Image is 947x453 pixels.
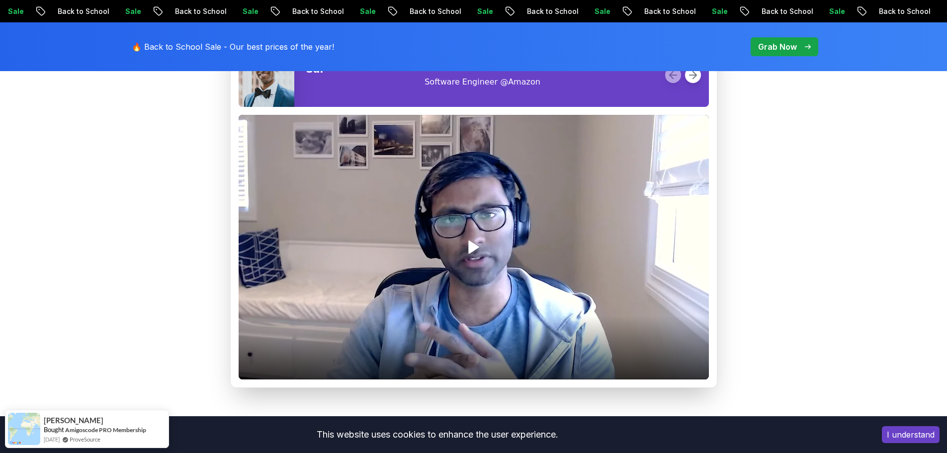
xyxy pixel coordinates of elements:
p: Back to School [166,6,234,16]
p: Sale [468,6,500,16]
p: Sale [116,6,148,16]
p: Sale [351,6,383,16]
div: Software Engineer @Amazon [306,76,659,88]
p: 🔥 Back to School Sale - Our best prices of the year! [132,41,334,53]
p: Back to School [635,6,703,16]
p: Sale [234,6,265,16]
div: This website uses cookies to enhance the user experience. [7,424,867,446]
p: Sale [820,6,852,16]
img: Sai avatar [239,43,294,107]
img: provesource social proof notification image [8,413,40,445]
p: Back to School [870,6,938,16]
p: Sale [703,6,735,16]
p: Back to School [401,6,468,16]
span: Bought [44,426,64,434]
button: Accept cookies [882,426,940,443]
button: Play [464,237,484,257]
p: Sale [586,6,617,16]
p: Grab Now [758,41,797,53]
span: [PERSON_NAME] [44,416,103,425]
a: Amigoscode PRO Membership [65,426,146,434]
p: Back to School [49,6,116,16]
span: [DATE] [44,435,60,444]
p: Back to School [283,6,351,16]
a: ProveSource [70,435,100,444]
p: Back to School [518,6,586,16]
p: Back to School [753,6,820,16]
